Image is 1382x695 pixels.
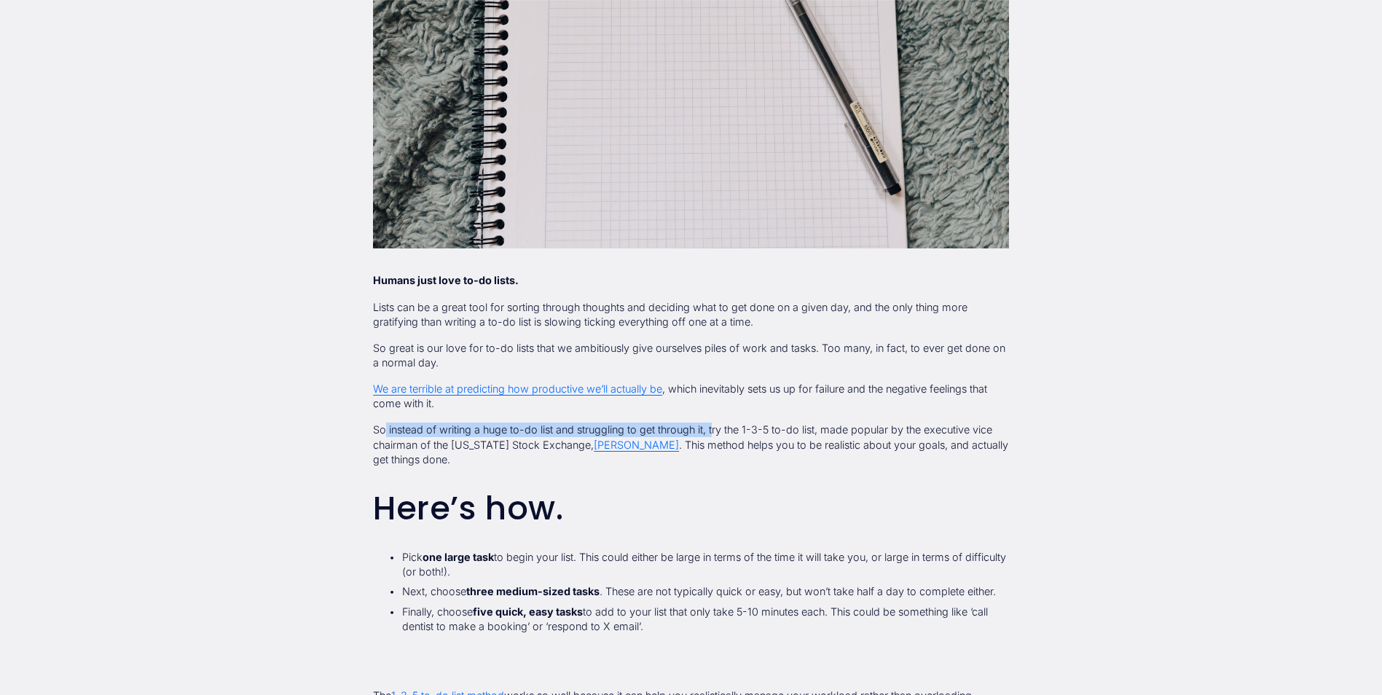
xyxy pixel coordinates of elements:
strong: Humans just love to-do lists. [373,274,519,286]
p: So instead of writing a huge to-do list and struggling to get through it, try the 1-3-5 to-do lis... [373,423,1009,466]
strong: three medium-sized tasks [466,585,600,597]
strong: five quick, easy tasks [473,605,583,618]
p: Next, choose . These are not typically quick or easy, but won’t take half a day to complete either. [402,584,1009,599]
p: Pick to begin your list. This could either be large in terms of the time it will take you, or lar... [402,550,1009,579]
a: [PERSON_NAME] [594,439,679,451]
p: Finally, choose to add to your list that only take 5-10 minutes each. This could be something lik... [402,605,1009,634]
strong: one large task [423,551,494,563]
h2: Here’s how. [373,490,1009,527]
a: We are terrible at predicting how productive we’ll actually be [373,382,662,395]
p: Lists can be a great tool for sorting through thoughts and deciding what to get done on a given d... [373,300,1009,329]
p: So great is our love for to-do lists that we ambitiously give ourselves piles of work and tasks. ... [373,341,1009,370]
p: , which inevitably sets us up for failure and the negative feelings that come with it. [373,382,1009,411]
